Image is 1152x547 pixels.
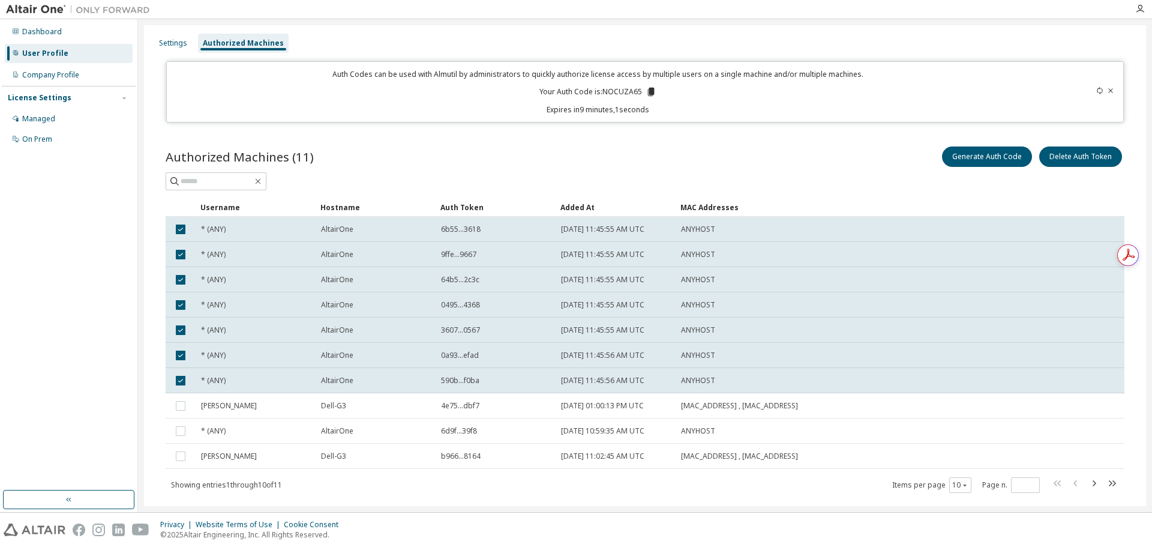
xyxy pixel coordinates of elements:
[892,477,971,493] span: Items per page
[22,27,62,37] div: Dashboard
[6,4,156,16] img: Altair One
[680,198,996,217] div: MAC Addresses
[440,198,551,217] div: Auth Token
[73,524,85,536] img: facebook.svg
[561,452,644,461] span: [DATE] 11:02:45 AM UTC
[201,250,226,259] span: * (ANY)
[561,275,644,285] span: [DATE] 11:45:55 AM UTC
[441,426,477,436] span: 6d9f...39f8
[539,86,656,97] p: Your Auth Code is: NOCUZA65
[441,452,481,461] span: b966...8164
[561,325,644,335] span: [DATE] 11:45:55 AM UTC
[201,452,257,461] span: [PERSON_NAME]
[4,524,65,536] img: altair_logo.svg
[681,401,798,411] span: [MAC_ADDRESS] , [MAC_ADDRESS]
[159,38,187,48] div: Settings
[112,524,125,536] img: linkedin.svg
[174,104,1022,115] p: Expires in 9 minutes, 1 seconds
[200,198,311,217] div: Username
[560,198,671,217] div: Added At
[321,325,353,335] span: AltairOne
[681,426,715,436] span: ANYHOST
[321,225,353,234] span: AltairOne
[321,376,353,385] span: AltairOne
[561,225,644,234] span: [DATE] 11:45:55 AM UTC
[952,480,968,490] button: 10
[160,530,346,540] p: © 2025 Altair Engineering, Inc. All Rights Reserved.
[1039,147,1122,167] button: Delete Auth Token
[8,93,71,103] div: License Settings
[441,351,479,360] span: 0a93...efad
[22,114,55,124] div: Managed
[681,225,715,234] span: ANYHOST
[441,250,476,259] span: 9ffe...9667
[681,275,715,285] span: ANYHOST
[201,275,226,285] span: * (ANY)
[22,70,79,80] div: Company Profile
[203,38,284,48] div: Authorized Machines
[321,452,346,461] span: Dell-G3
[561,250,644,259] span: [DATE] 11:45:55 AM UTC
[171,480,282,490] span: Showing entries 1 through 10 of 11
[441,401,479,411] span: 4e75...dbf7
[284,520,346,530] div: Cookie Consent
[92,524,105,536] img: instagram.svg
[174,69,1022,79] p: Auth Codes can be used with Almutil by administrators to quickly authorize license access by mult...
[561,351,644,360] span: [DATE] 11:45:56 AM UTC
[321,426,353,436] span: AltairOne
[201,351,226,360] span: * (ANY)
[132,524,149,536] img: youtube.svg
[321,300,353,310] span: AltairOne
[561,300,644,310] span: [DATE] 11:45:55 AM UTC
[561,426,644,436] span: [DATE] 10:59:35 AM UTC
[681,325,715,335] span: ANYHOST
[681,250,715,259] span: ANYHOST
[22,49,68,58] div: User Profile
[321,275,353,285] span: AltairOne
[681,300,715,310] span: ANYHOST
[441,275,479,285] span: 64b5...2c3c
[320,198,431,217] div: Hostname
[561,401,644,411] span: [DATE] 01:00:13 PM UTC
[201,426,226,436] span: * (ANY)
[321,351,353,360] span: AltairOne
[561,376,644,385] span: [DATE] 11:45:56 AM UTC
[982,477,1040,493] span: Page n.
[201,225,226,234] span: * (ANY)
[160,520,196,530] div: Privacy
[201,300,226,310] span: * (ANY)
[201,376,226,385] span: * (ANY)
[196,520,284,530] div: Website Terms of Use
[441,376,479,385] span: 590b...f0ba
[166,148,314,165] span: Authorized Machines (11)
[22,134,52,144] div: On Prem
[441,225,481,234] span: 6b55...3618
[681,452,798,461] span: [MAC_ADDRESS] , [MAC_ADDRESS]
[441,300,480,310] span: 0495...4368
[942,147,1032,167] button: Generate Auth Code
[321,250,353,259] span: AltairOne
[681,351,715,360] span: ANYHOST
[681,376,715,385] span: ANYHOST
[321,401,346,411] span: Dell-G3
[201,325,226,335] span: * (ANY)
[441,325,480,335] span: 3607...0567
[201,401,257,411] span: [PERSON_NAME]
